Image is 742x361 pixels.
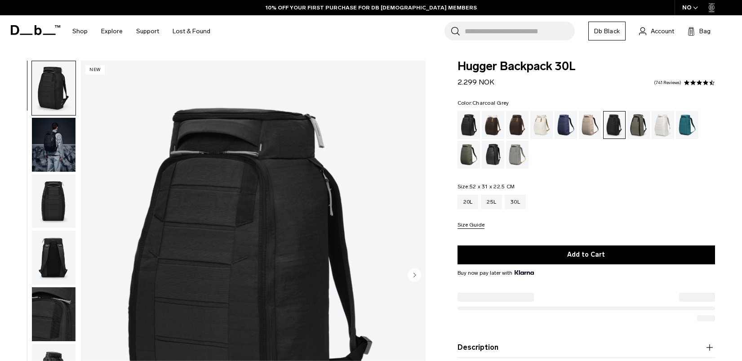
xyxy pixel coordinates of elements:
[458,141,480,169] a: Moss Green
[506,111,529,139] a: Espresso
[31,117,76,172] button: Hugger Backpack 30L Charcoal Grey
[458,222,484,229] button: Size Guide
[530,111,553,139] a: Oatmilk
[506,141,529,169] a: Sand Grey
[482,141,504,169] a: Reflective Black
[136,15,159,47] a: Support
[458,184,515,189] legend: Size:
[458,269,534,277] span: Buy now pay later with
[603,111,626,139] a: Charcoal Grey
[458,100,509,106] legend: Color:
[627,111,650,139] a: Forest Green
[458,61,715,72] span: Hugger Backpack 30L
[505,195,526,209] a: 30L
[654,80,681,85] a: 741 reviews
[688,26,711,36] button: Bag
[588,22,626,40] a: Db Black
[31,174,76,229] button: Hugger Backpack 30L Charcoal Grey
[101,15,123,47] a: Explore
[31,287,76,342] button: Hugger Backpack 30L Charcoal Grey
[699,27,711,36] span: Bag
[31,230,76,285] button: Hugger Backpack 30L Charcoal Grey
[458,195,479,209] a: 20L
[458,245,715,264] button: Add to Cart
[72,15,88,47] a: Shop
[32,118,76,172] img: Hugger Backpack 30L Charcoal Grey
[32,174,76,228] img: Hugger Backpack 30L Charcoal Grey
[482,111,504,139] a: Cappuccino
[555,111,577,139] a: Blue Hour
[639,26,674,36] a: Account
[31,61,76,116] button: Hugger Backpack 30L Charcoal Grey
[66,15,217,47] nav: Main Navigation
[470,183,515,190] span: 52 x 31 x 22.5 CM
[173,15,210,47] a: Lost & Found
[458,78,494,86] span: 2.299 NOK
[32,61,76,115] img: Hugger Backpack 30L Charcoal Grey
[652,111,674,139] a: Clean Slate
[472,100,509,106] span: Charcoal Grey
[579,111,601,139] a: Fogbow Beige
[266,4,477,12] a: 10% OFF YOUR FIRST PURCHASE FOR DB [DEMOGRAPHIC_DATA] MEMBERS
[85,65,105,75] p: New
[32,287,76,341] img: Hugger Backpack 30L Charcoal Grey
[32,231,76,285] img: Hugger Backpack 30L Charcoal Grey
[408,268,421,284] button: Next slide
[458,111,480,139] a: Black Out
[481,195,502,209] a: 25L
[676,111,698,139] a: Midnight Teal
[651,27,674,36] span: Account
[458,342,715,353] button: Description
[515,270,534,275] img: {"height" => 20, "alt" => "Klarna"}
